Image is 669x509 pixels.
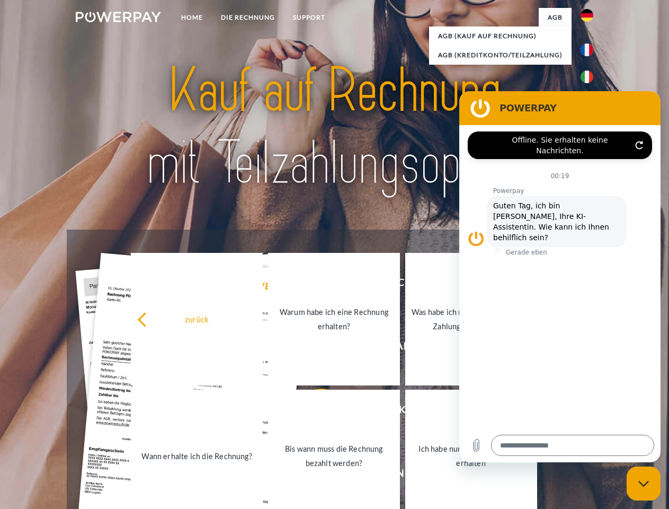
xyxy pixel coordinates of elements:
[627,467,661,501] iframe: Schaltfläche zum Öffnen des Messaging-Fensters; Konversation läuft
[212,8,284,27] a: DIE RECHNUNG
[581,71,593,83] img: it
[412,305,531,334] div: Was habe ich noch offen, ist meine Zahlung eingegangen?
[429,27,572,46] a: AGB (Kauf auf Rechnung)
[76,12,161,22] img: logo-powerpay-white.svg
[581,43,593,56] img: fr
[101,51,568,203] img: title-powerpay_de.svg
[412,442,531,470] div: Ich habe nur eine Teillieferung erhalten
[274,305,394,334] div: Warum habe ich eine Rechnung erhalten?
[539,8,572,27] a: agb
[284,8,334,27] a: SUPPORT
[172,8,212,27] a: Home
[581,9,593,22] img: de
[274,442,394,470] div: Bis wann muss die Rechnung bezahlt werden?
[137,312,256,326] div: zurück
[459,91,661,462] iframe: Messaging-Fenster
[429,46,572,65] a: AGB (Kreditkonto/Teilzahlung)
[405,253,537,385] a: Was habe ich noch offen, ist meine Zahlung eingegangen?
[137,449,256,463] div: Wann erhalte ich die Rechnung?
